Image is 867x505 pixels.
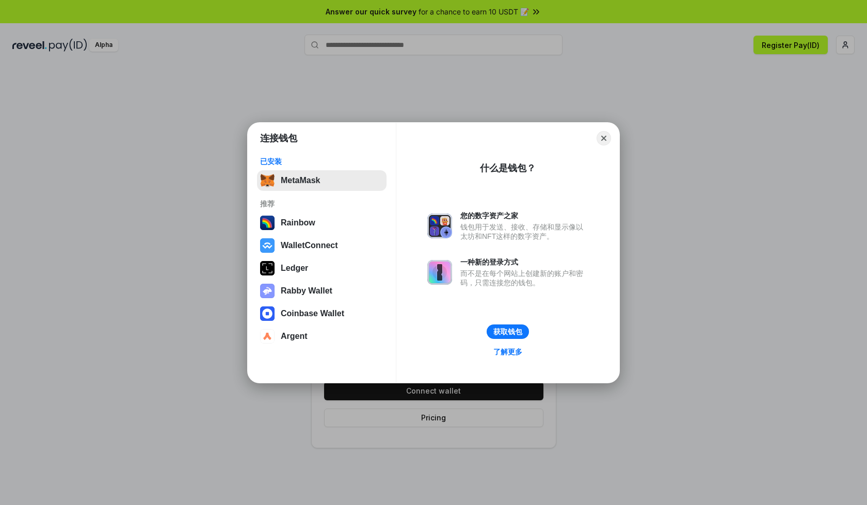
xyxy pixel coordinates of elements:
[281,332,308,341] div: Argent
[480,162,536,174] div: 什么是钱包？
[460,269,588,287] div: 而不是在每个网站上创建新的账户和密码，只需连接您的钱包。
[487,324,529,339] button: 获取钱包
[493,347,522,356] div: 了解更多
[487,345,528,359] a: 了解更多
[260,173,275,188] img: svg+xml,%3Csvg%20fill%3D%22none%22%20height%3D%2233%22%20viewBox%3D%220%200%2035%2033%22%20width%...
[281,309,344,318] div: Coinbase Wallet
[257,213,387,233] button: Rainbow
[281,218,315,227] div: Rainbow
[257,303,387,324] button: Coinbase Wallet
[257,258,387,279] button: Ledger
[460,222,588,241] div: 钱包用于发送、接收、存储和显示像以太坊和NFT这样的数字资产。
[460,211,588,220] div: 您的数字资产之家
[257,170,387,191] button: MetaMask
[260,261,275,275] img: svg+xml,%3Csvg%20xmlns%3D%22http%3A%2F%2Fwww.w3.org%2F2000%2Fsvg%22%20width%3D%2228%22%20height%3...
[260,306,275,321] img: svg+xml,%3Csvg%20width%3D%2228%22%20height%3D%2228%22%20viewBox%3D%220%200%2028%2028%22%20fill%3D...
[260,238,275,253] img: svg+xml,%3Csvg%20width%3D%2228%22%20height%3D%2228%22%20viewBox%3D%220%200%2028%2028%22%20fill%3D...
[281,241,338,250] div: WalletConnect
[257,235,387,256] button: WalletConnect
[281,286,332,296] div: Rabby Wallet
[493,327,522,336] div: 获取钱包
[260,216,275,230] img: svg+xml,%3Csvg%20width%3D%22120%22%20height%3D%22120%22%20viewBox%3D%220%200%20120%20120%22%20fil...
[260,157,383,166] div: 已安装
[260,284,275,298] img: svg+xml,%3Csvg%20xmlns%3D%22http%3A%2F%2Fwww.w3.org%2F2000%2Fsvg%22%20fill%3D%22none%22%20viewBox...
[257,281,387,301] button: Rabby Wallet
[260,132,297,144] h1: 连接钱包
[260,199,383,208] div: 推荐
[460,257,588,267] div: 一种新的登录方式
[281,264,308,273] div: Ledger
[597,131,611,145] button: Close
[257,326,387,347] button: Argent
[281,176,320,185] div: MetaMask
[427,214,452,238] img: svg+xml,%3Csvg%20xmlns%3D%22http%3A%2F%2Fwww.w3.org%2F2000%2Fsvg%22%20fill%3D%22none%22%20viewBox...
[427,260,452,285] img: svg+xml,%3Csvg%20xmlns%3D%22http%3A%2F%2Fwww.w3.org%2F2000%2Fsvg%22%20fill%3D%22none%22%20viewBox...
[260,329,275,344] img: svg+xml,%3Csvg%20width%3D%2228%22%20height%3D%2228%22%20viewBox%3D%220%200%2028%2028%22%20fill%3D...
